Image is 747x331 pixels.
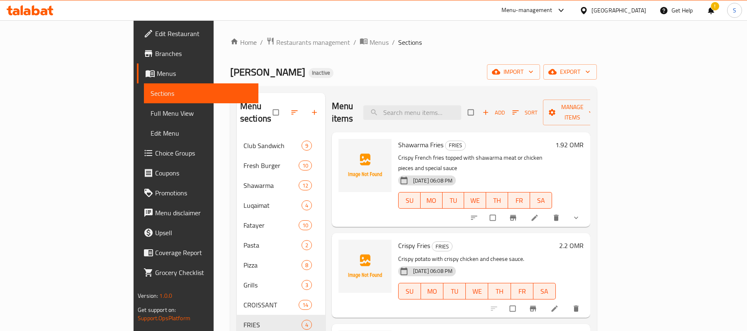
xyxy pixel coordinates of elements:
h2: Menu items [332,100,353,125]
div: items [302,320,312,330]
span: FRIES [243,320,302,330]
h6: 1.92 OMR [555,139,584,151]
div: items [299,180,312,190]
span: FR [514,285,530,297]
button: TH [488,283,511,299]
span: 4 [302,321,311,329]
button: Add section [305,103,325,122]
span: Select all sections [268,105,285,120]
div: items [302,141,312,151]
span: Menus [157,68,252,78]
span: [DATE] 06:08 PM [410,177,456,185]
span: 10 [299,162,311,170]
p: Crispy potato with crispy chicken and cheese sauce. [398,254,556,264]
span: Shawarma [243,180,299,190]
button: delete [547,209,567,227]
span: SA [533,195,549,207]
span: SU [402,195,417,207]
span: 3 [302,281,311,289]
span: 9 [302,142,311,150]
button: show more [567,209,587,227]
button: SU [398,283,421,299]
span: [PERSON_NAME] [230,63,305,81]
button: FR [508,192,530,209]
div: FRIES [432,241,453,251]
span: SU [402,285,418,297]
span: Fresh Burger [243,161,299,170]
button: SU [398,192,421,209]
input: search [363,105,461,120]
button: MO [421,283,443,299]
span: Choice Groups [155,148,252,158]
div: Fresh Burger10 [237,156,325,175]
button: TH [486,192,508,209]
span: Sections [398,37,422,47]
span: Sort [512,108,538,117]
div: CROISSANT14 [237,295,325,315]
span: CROISSANT [243,300,299,310]
li: / [353,37,356,47]
span: Luqaimat [243,200,302,210]
a: Coverage Report [137,243,258,263]
span: FRIES [432,242,452,251]
a: Edit menu item [530,214,540,222]
span: Promotions [155,188,252,198]
div: Grills3 [237,275,325,295]
span: 2 [302,241,311,249]
span: WE [467,195,483,207]
button: TU [443,283,466,299]
div: items [302,260,312,270]
button: WE [464,192,486,209]
div: Inactive [309,68,333,78]
div: items [302,200,312,210]
span: Manage items [550,102,595,123]
button: sort-choices [465,209,485,227]
span: Grills [243,280,302,290]
span: Get support on: [138,304,176,315]
span: TH [492,285,507,297]
span: Inactive [309,69,333,76]
span: Edit Restaurant [155,29,252,39]
button: MO [421,192,443,209]
button: Branch-specific-item [524,299,544,318]
button: export [543,64,597,80]
div: Shawarma12 [237,175,325,195]
a: Support.OpsPlatform [138,313,190,324]
span: 8 [302,261,311,269]
a: Menus [137,63,258,83]
a: Choice Groups [137,143,258,163]
span: import [494,67,533,77]
span: Crispy Fries [398,239,430,252]
img: Crispy Fries [338,240,392,293]
div: items [299,220,312,230]
span: Club Sandwich [243,141,302,151]
div: Fatayer [243,220,299,230]
span: Shawarma Fries [398,139,443,151]
button: import [487,64,540,80]
span: Upsell [155,228,252,238]
a: Grocery Checklist [137,263,258,282]
a: Menus [360,37,389,48]
li: / [392,37,395,47]
span: 12 [299,182,311,190]
a: Menu disclaimer [137,203,258,223]
div: Menu-management [501,5,552,15]
button: Manage items [543,100,602,125]
span: Menus [370,37,389,47]
span: FR [511,195,527,207]
span: Sections [151,88,252,98]
span: Pizza [243,260,302,270]
span: TU [447,285,462,297]
span: Sort sections [285,103,305,122]
span: Coupons [155,168,252,178]
span: 10 [299,221,311,229]
button: SA [533,283,556,299]
div: Club Sandwich9 [237,136,325,156]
